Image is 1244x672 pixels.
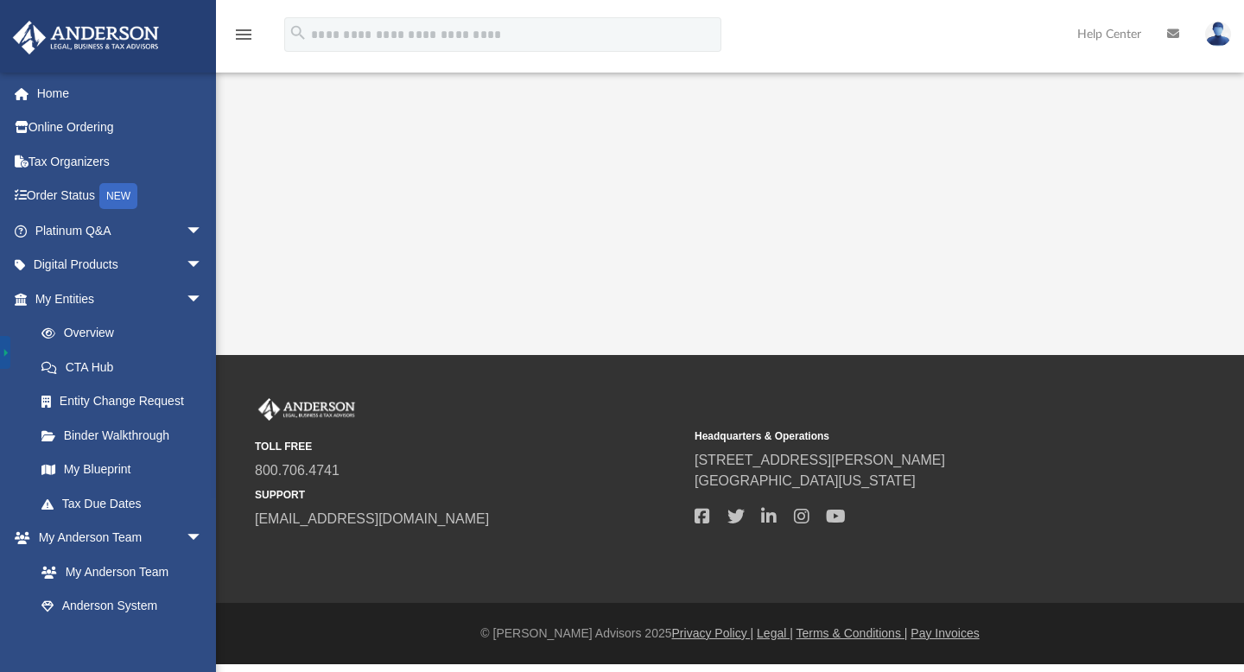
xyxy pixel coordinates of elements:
a: Terms & Conditions | [797,626,908,640]
img: Anderson Advisors Platinum Portal [255,398,359,421]
a: Entity Change Request [24,384,229,419]
a: [STREET_ADDRESS][PERSON_NAME] [695,453,945,467]
a: [EMAIL_ADDRESS][DOMAIN_NAME] [255,511,489,526]
a: Online Ordering [12,111,229,145]
span: arrow_drop_down [186,282,220,317]
span: arrow_drop_down [186,248,220,283]
a: My Entitiesarrow_drop_down [12,282,229,316]
img: User Pic [1205,22,1231,47]
small: SUPPORT [255,487,682,503]
a: Digital Productsarrow_drop_down [12,248,229,282]
a: My Blueprint [24,453,220,487]
a: Overview [24,316,229,351]
a: [GEOGRAPHIC_DATA][US_STATE] [695,473,916,488]
a: Binder Walkthrough [24,418,229,453]
a: Home [12,76,229,111]
a: Legal | [757,626,793,640]
a: Pay Invoices [911,626,979,640]
a: Tax Organizers [12,144,229,179]
span: arrow_drop_down [186,213,220,249]
a: My Anderson Team [24,555,212,589]
a: Tax Due Dates [24,486,229,521]
a: 800.706.4741 [255,463,340,478]
div: © [PERSON_NAME] Advisors 2025 [216,624,1244,643]
img: Anderson Advisors Platinum Portal [8,21,164,54]
a: Platinum Q&Aarrow_drop_down [12,213,229,248]
a: CTA Hub [24,350,229,384]
span: arrow_drop_down [186,521,220,556]
i: search [289,23,308,42]
i: menu [233,24,254,45]
small: TOLL FREE [255,439,682,454]
a: My Anderson Teamarrow_drop_down [12,521,220,555]
div: NEW [99,183,137,209]
small: Headquarters & Operations [695,428,1122,444]
a: Privacy Policy | [672,626,754,640]
a: Order StatusNEW [12,179,229,214]
a: menu [233,33,254,45]
a: Anderson System [24,589,220,624]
